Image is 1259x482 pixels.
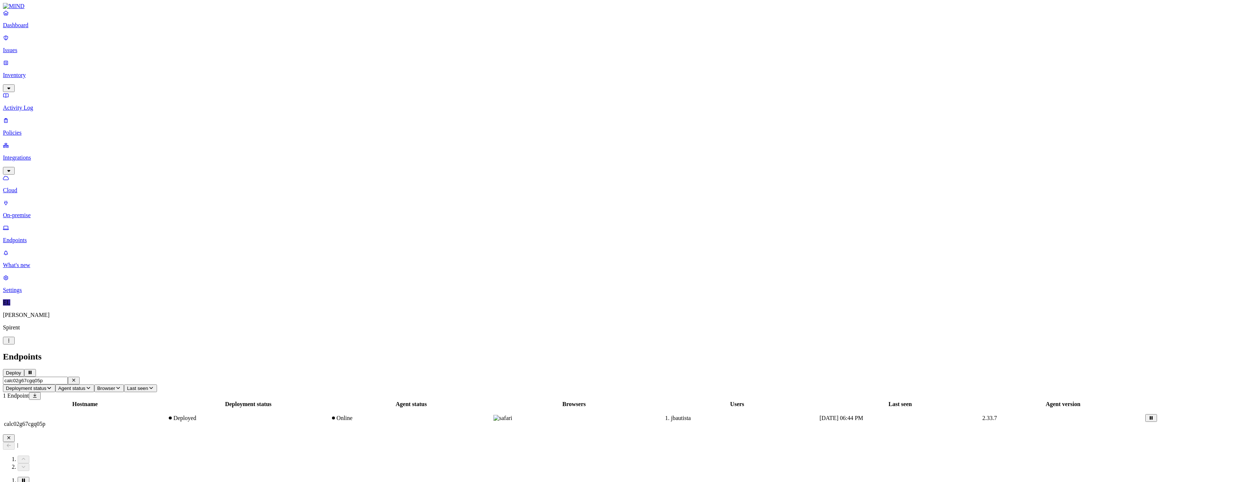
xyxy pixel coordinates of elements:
span: [DATE] 06:44 PM [820,415,863,421]
span: Agent status [58,386,85,391]
img: MIND [3,3,25,10]
div: Last seen [820,401,981,408]
span: 1 Endpoint [3,392,29,399]
div: Hostname [4,401,166,408]
p: Endpoints [3,237,1256,244]
p: Policies [3,129,1256,136]
h2: Endpoints [3,352,1256,362]
p: Integrations [3,154,1256,161]
span: calc02g67cgq05p [4,421,45,427]
div: Agent version [982,401,1144,408]
img: macos [4,409,14,419]
p: Spirent [3,324,1256,331]
img: safari [493,415,512,421]
button: Deploy [3,369,24,377]
p: Cloud [3,187,1256,194]
p: Settings [3,287,1256,293]
span: Deployed [174,415,196,421]
p: What's new [3,262,1256,269]
p: Activity Log [3,105,1256,111]
div: Online [331,415,492,421]
p: Dashboard [3,22,1256,29]
span: jbautista [671,415,691,421]
span: 2.33.7 [982,415,997,421]
div: Deployment status [167,401,329,408]
input: Search [3,377,68,384]
span: Deployment status [6,386,46,391]
p: [PERSON_NAME] [3,312,1256,318]
div: Users [656,401,818,408]
p: On-premise [3,212,1256,219]
span: EL [3,299,10,306]
p: Inventory [3,72,1256,78]
p: Issues [3,47,1256,54]
div: Agent status [331,401,492,408]
span: Last seen [127,386,148,391]
div: Browsers [493,401,655,408]
span: Browser [97,386,115,391]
